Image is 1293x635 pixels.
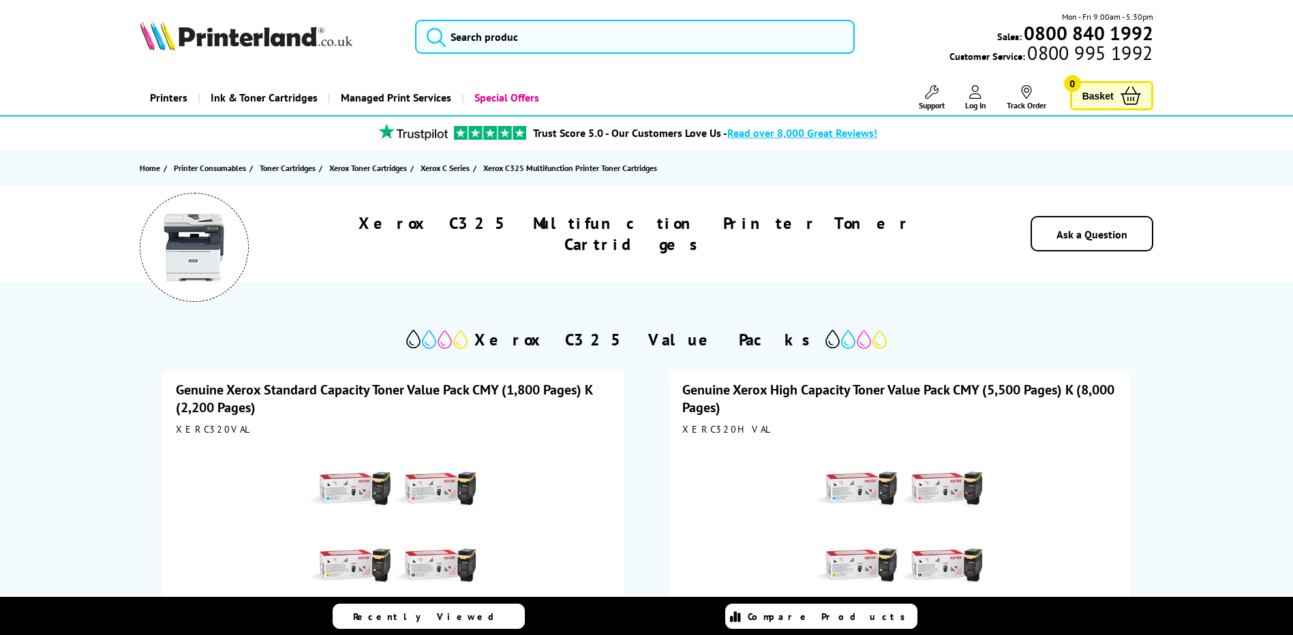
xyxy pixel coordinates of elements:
img: Printerland Logo [140,20,352,50]
span: 0800 995 1992 [1025,46,1153,59]
div: XERC320VAL [176,423,611,435]
div: XERC320HVAL [682,423,1117,435]
a: Printer Consumables [174,161,249,175]
span: Mon - Fri 9:00am - 5:30pm [1062,10,1153,23]
span: Toner Cartridges [260,161,316,175]
a: Printers [140,80,198,115]
span: Xerox Toner Cartridges [329,161,407,175]
a: Basket 0 [1070,81,1153,110]
h2: Xerox C325 Value Packs [474,329,819,350]
a: Genuine Xerox High Capacity Toner Value Pack CMY (5,500 Pages) K (8,000 Pages) [682,381,1114,416]
a: Xerox C Series [421,161,473,175]
span: Support [919,100,945,110]
a: Home [140,161,164,175]
b: 0800 840 1992 [1024,20,1153,46]
a: Ink & Toner Cartridges [198,80,328,115]
img: trustpilot rating [454,126,526,140]
a: Compare Products [725,604,917,629]
a: Trust Score 5.0 - Our Customers Love Us -Read over 8,000 Great Reviews! [533,126,877,140]
a: Managed Print Services [328,80,461,115]
a: Recently Viewed [333,604,525,629]
a: Genuine Xerox Standard Capacity Toner Value Pack CMY (1,800 Pages) K (2,200 Pages) [176,381,592,416]
img: Xerox Standard Capacity Toner Value Pack CMY (1,800 Pages) K (2,200 Pages) [308,442,478,613]
a: Toner Cartridges [260,161,319,175]
span: Ink & Toner Cartridges [211,80,318,115]
span: Recently Viewed [353,610,508,623]
img: Xerox C325 Multifunction Printer Toner Cartridges [160,213,228,281]
span: Printer Consumables [174,161,246,175]
h1: Xerox C325 Multifunction Printer Toner Cartridges [290,213,979,255]
a: Support [919,85,945,110]
a: Special Offers [461,80,549,115]
span: Customer Service: [949,46,1153,63]
span: 0 [1064,75,1081,92]
a: Xerox Toner Cartridges [329,161,410,175]
img: Xerox High Capacity Toner Value Pack CMY (5,500 Pages) K (8,000 Pages) [815,442,985,613]
span: Read over 8,000 Great Reviews! [727,126,877,140]
span: Basket [1082,87,1114,105]
img: trustpilot rating [372,123,454,140]
span: Xerox C325 Multifunction Printer Toner Cartridges [483,163,657,173]
span: Xerox C Series [421,161,470,175]
span: Compare Products [748,610,913,623]
input: Search produc [415,20,855,54]
span: Sales: [997,30,1022,43]
a: Log In [965,85,986,110]
a: Printerland Logo [140,20,398,53]
span: Log In [965,100,986,110]
a: Track Order [1007,85,1046,110]
a: 0800 840 1992 [1022,27,1153,40]
a: Ask a Question [1056,228,1127,241]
